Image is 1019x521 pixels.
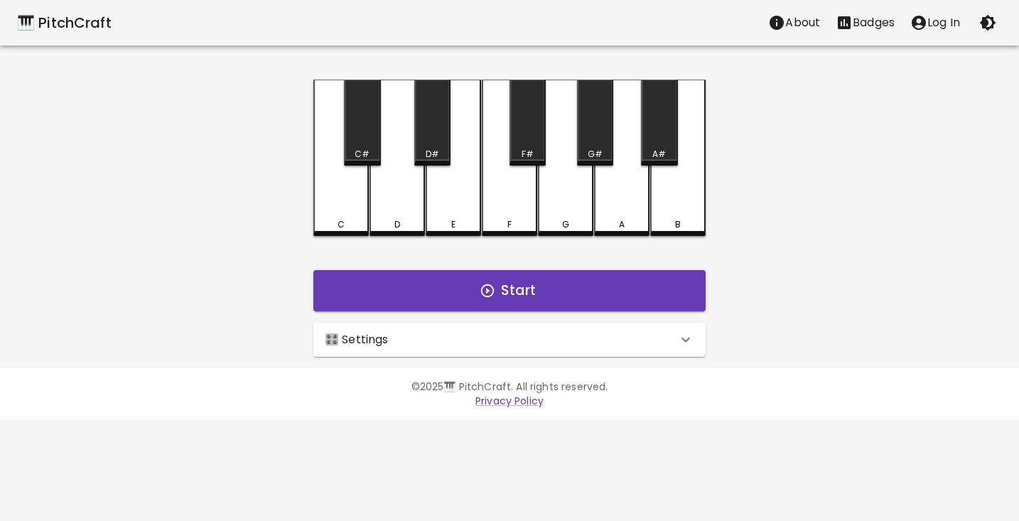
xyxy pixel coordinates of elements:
p: About [785,14,820,31]
a: 🎹 PitchCraft [17,11,112,34]
p: 🎛️ Settings [325,331,389,348]
button: Stats [828,9,902,37]
div: E [451,218,455,231]
p: Log In [927,14,960,31]
div: D# [426,148,439,161]
div: 🎛️ Settings [313,323,706,357]
div: D [394,218,400,231]
button: account of current user [902,9,968,37]
div: A# [652,148,666,161]
div: B [675,218,681,231]
div: F# [522,148,534,161]
p: Badges [853,14,895,31]
div: G# [588,148,603,161]
button: About [760,9,828,37]
button: Start [313,270,706,311]
div: F [507,218,512,231]
div: G [562,218,569,231]
div: A [619,218,625,231]
p: © 2025 🎹 PitchCraft. All rights reserved. [100,380,919,394]
a: Privacy Policy [475,394,544,408]
div: C# [355,148,370,161]
div: C [338,218,345,231]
